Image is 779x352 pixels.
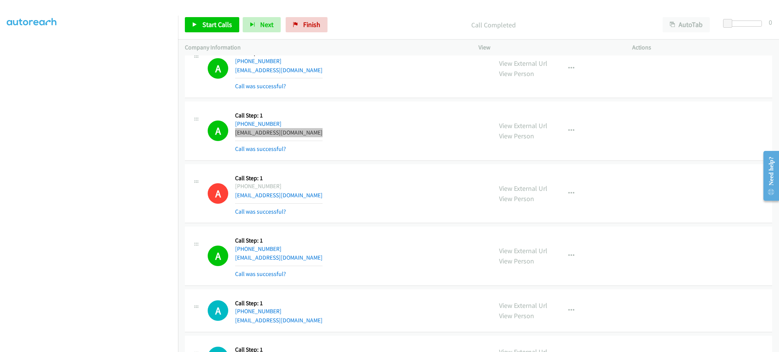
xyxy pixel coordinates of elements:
[208,300,228,321] h1: A
[235,237,323,244] h5: Call Step: 1
[208,246,228,266] h1: A
[499,311,534,320] a: View Person
[235,182,323,191] div: [PHONE_NUMBER]
[303,20,320,29] span: Finish
[479,43,618,52] p: View
[235,112,323,119] h5: Call Step: 1
[243,17,281,32] button: Next
[235,192,323,199] a: [EMAIL_ADDRESS][DOMAIN_NAME]
[632,43,772,52] p: Actions
[235,317,323,324] a: [EMAIL_ADDRESS][DOMAIN_NAME]
[499,69,534,78] a: View Person
[235,67,323,74] a: [EMAIL_ADDRESS][DOMAIN_NAME]
[235,82,286,90] a: Call was successful?
[235,129,323,136] a: [EMAIL_ADDRESS][DOMAIN_NAME]
[769,17,772,27] div: 0
[235,120,281,127] a: [PHONE_NUMBER]
[235,245,281,252] a: [PHONE_NUMBER]
[235,208,286,215] a: Call was successful?
[499,194,534,203] a: View Person
[286,17,327,32] a: Finish
[185,43,465,52] p: Company Information
[499,132,534,140] a: View Person
[757,146,779,206] iframe: Resource Center
[235,308,281,315] a: [PHONE_NUMBER]
[499,59,547,68] a: View External Url
[235,254,323,261] a: [EMAIL_ADDRESS][DOMAIN_NAME]
[499,121,547,130] a: View External Url
[338,20,649,30] p: Call Completed
[727,21,762,27] div: Delay between calls (in seconds)
[208,183,228,204] h1: A
[235,270,286,277] a: Call was successful?
[663,17,710,32] button: AutoTab
[235,300,323,307] h5: Call Step: 1
[499,184,547,193] a: View External Url
[260,20,273,29] span: Next
[499,246,547,255] a: View External Url
[235,57,281,65] a: [PHONE_NUMBER]
[202,20,232,29] span: Start Calls
[208,58,228,79] h1: A
[499,301,547,310] a: View External Url
[208,121,228,141] h1: A
[185,17,239,32] a: Start Calls
[235,174,323,182] h5: Call Step: 1
[235,145,286,152] a: Call was successful?
[499,257,534,265] a: View Person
